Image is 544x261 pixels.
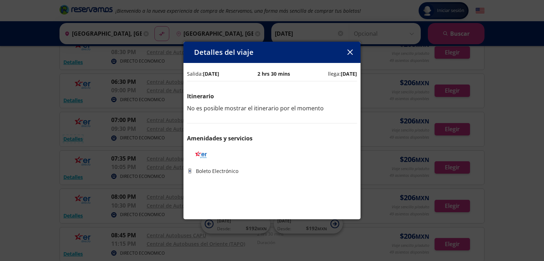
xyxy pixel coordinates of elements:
p: Detalles del viaje [194,47,254,58]
p: No es posible mostrar el itinerario por el momento [187,104,357,112]
p: Amenidades y servicios [187,134,357,143]
p: Salida: [187,70,219,77]
img: ER DIRECTO ECONOMICO [187,150,215,160]
p: Itinerario [187,92,357,100]
p: llega: [328,70,357,77]
b: [DATE] [341,70,357,77]
p: 2 hrs 30 mins [257,70,290,77]
b: [DATE] [203,70,219,77]
p: Boleto Electrónico [196,167,238,175]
